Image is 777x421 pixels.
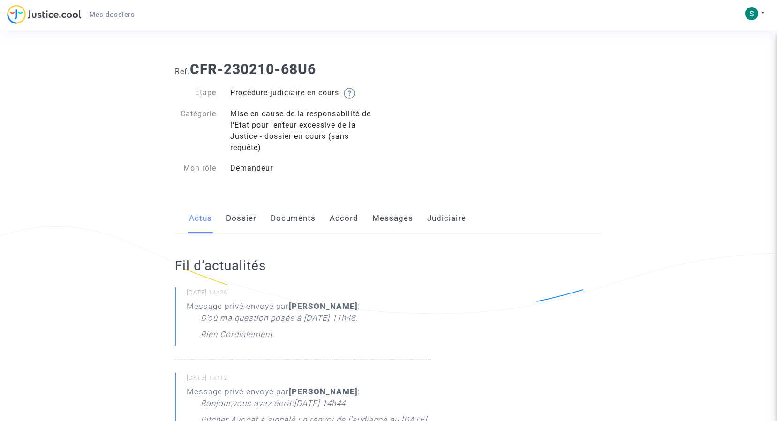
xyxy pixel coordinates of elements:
b: [PERSON_NAME] [289,301,358,311]
a: Actus [189,203,212,234]
p: D'où ma question posée à [DATE] 11h48. [201,312,358,329]
span: Ref. [175,67,190,76]
span: Mes dossiers [89,10,135,19]
p: Bonjour, [201,398,233,414]
a: Accord [330,203,358,234]
div: Demandeur [223,163,389,174]
div: Mon rôle [168,163,223,174]
div: Catégorie [168,108,223,153]
small: [DATE] 13h12 [187,374,431,386]
h2: Fil d’actualités [175,257,431,274]
img: jc-logo.svg [7,5,82,24]
a: Documents [271,203,316,234]
div: Procédure judiciaire en cours [223,87,389,99]
div: Message privé envoyé par : [187,301,431,345]
p: vous avez écrit: [233,398,294,414]
p: [DATE] 14h44 [294,398,346,414]
a: Dossier [226,203,256,234]
a: Judiciaire [427,203,466,234]
a: Messages [372,203,413,234]
img: help.svg [344,88,355,99]
b: [PERSON_NAME] [289,387,358,396]
img: AEdFTp53cU3W5WbowecL31vSJZsiEgiU6xpLyKQTlABD=s96-c [745,7,758,20]
b: CFR-230210-68U6 [190,61,316,77]
p: Bien Cordialement. [201,329,275,345]
div: Mise en cause de la responsabilité de l'Etat pour lenteur excessive de la Justice - dossier en co... [223,108,389,153]
div: Etape [168,87,223,99]
a: Mes dossiers [82,8,142,22]
small: [DATE] 14h26 [187,288,431,301]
